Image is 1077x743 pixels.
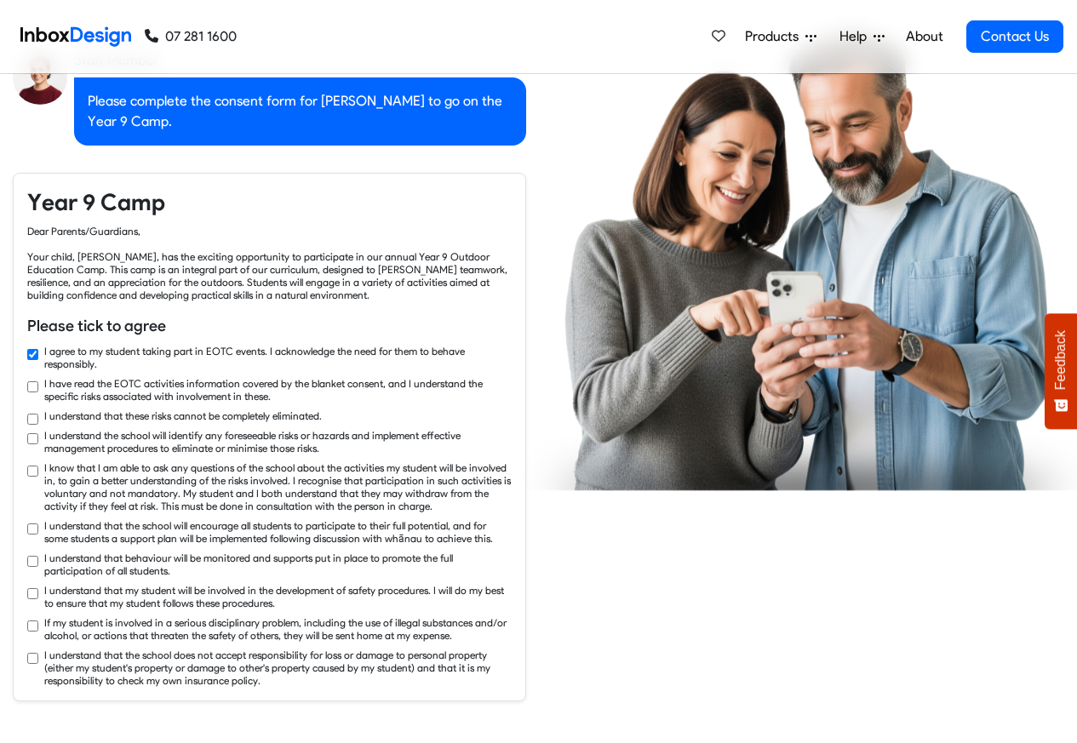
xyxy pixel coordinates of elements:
h6: Please tick to agree [27,315,512,337]
span: Help [839,26,874,47]
label: I understand the school will identify any foreseeable risks or hazards and implement effective ma... [44,429,512,454]
label: I agree to my student taking part in EOTC events. I acknowledge the need for them to behave respo... [44,345,512,370]
label: I understand that these risks cannot be completely eliminated. [44,409,322,422]
a: Products [738,20,823,54]
div: Please complete the consent form for [PERSON_NAME] to go on the Year 9 Camp. [74,77,526,146]
div: Dear Parents/Guardians, Your child, [PERSON_NAME], has the exciting opportunity to participate in... [27,225,512,301]
label: I understand that my student will be involved in the development of safety procedures. I will do ... [44,584,512,609]
label: If my student is involved in a serious disciplinary problem, including the use of illegal substan... [44,616,512,642]
label: I understand that behaviour will be monitored and supports put in place to promote the full parti... [44,552,512,577]
a: About [901,20,948,54]
a: Contact Us [966,20,1063,53]
h4: Year 9 Camp [27,187,512,218]
span: Products [745,26,805,47]
a: 07 281 1600 [145,26,237,47]
label: I understand that the school does not accept responsibility for loss or damage to personal proper... [44,649,512,687]
label: I know that I am able to ask any questions of the school about the activities my student will be ... [44,461,512,512]
span: Feedback [1053,330,1068,390]
a: Help [833,20,891,54]
label: I understand that the school will encourage all students to participate to their full potential, ... [44,519,512,545]
img: staff_avatar.png [13,50,67,105]
label: I have read the EOTC activities information covered by the blanket consent, and I understand the ... [44,377,512,403]
button: Feedback - Show survey [1045,313,1077,429]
